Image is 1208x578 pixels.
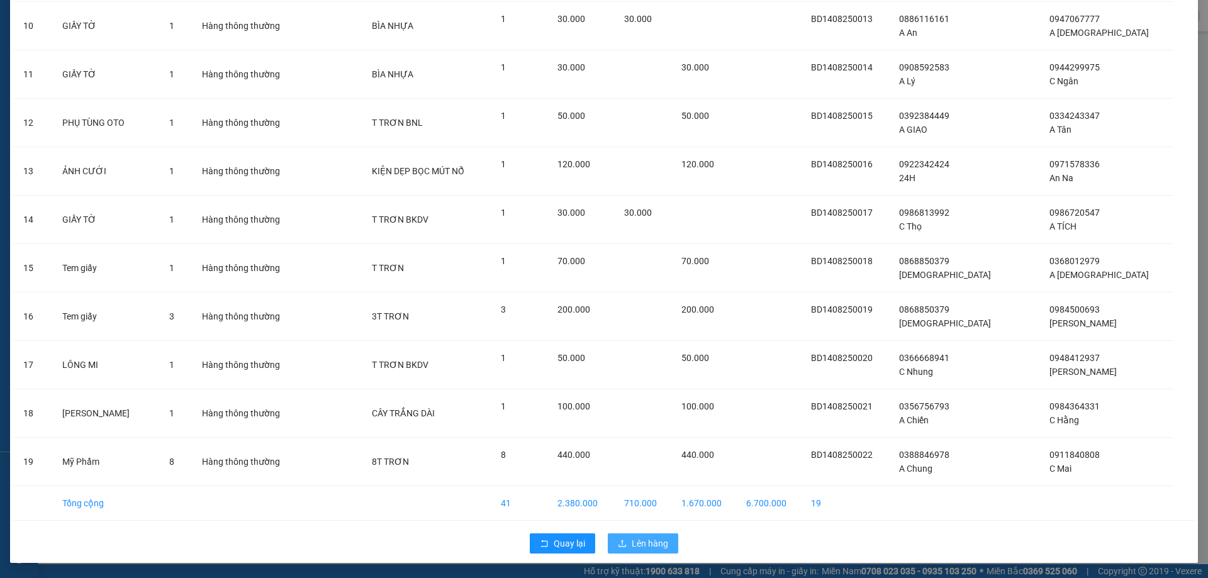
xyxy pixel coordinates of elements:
span: 0868850379 [899,304,949,314]
span: 30.000 [624,14,652,24]
span: CÂY TRẮNG DÀI [372,408,435,418]
td: Hàng thông thường [192,99,298,147]
span: [PERSON_NAME] [1049,367,1117,377]
span: rollback [540,539,549,549]
span: 0971578336 [1049,159,1100,169]
span: [DEMOGRAPHIC_DATA] [899,318,991,328]
td: GIẤY TỜ [52,196,159,244]
span: 1 [169,214,174,225]
span: 0388846978 [899,450,949,460]
td: Tem giấy [52,244,159,292]
span: 440.000 [681,450,714,460]
span: A Tân [1049,125,1071,135]
span: 30.000 [681,62,709,72]
td: [PERSON_NAME] [52,389,159,438]
td: 18 [13,389,52,438]
span: 1 [169,360,174,370]
td: 19 [13,438,52,486]
td: 710.000 [614,486,671,521]
span: 120.000 [681,159,714,169]
span: A Chiến [899,415,929,425]
span: 0944299975 [1049,62,1100,72]
span: 3 [169,311,174,321]
span: A An [899,28,917,38]
span: upload [618,539,627,549]
td: 12 [13,99,52,147]
td: Hàng thông thường [192,50,298,99]
td: Hàng thông thường [192,2,298,50]
td: ẢNH CƯỚI [52,147,159,196]
td: LÔNG MI [52,341,159,389]
td: GIẤY TỜ [52,50,159,99]
span: 70.000 [681,256,709,266]
span: 1 [501,401,506,411]
span: 0392384449 [899,111,949,121]
strong: 1900 633 614 [84,31,138,40]
span: T TRƠN [372,263,404,273]
span: 30.000 [557,62,585,72]
span: 100.000 [681,401,714,411]
td: Hàng thông thường [192,196,298,244]
td: Hàng thông thường [192,244,298,292]
span: BÌA NHỰA [372,21,413,31]
span: 70.000 [557,256,585,266]
span: BD1408250020 [811,353,873,363]
td: 2.380.000 [547,486,614,521]
td: 6.700.000 [736,486,801,521]
span: 1 [501,353,506,363]
span: C Mai [1049,464,1071,474]
td: 15 [13,244,52,292]
span: 1 [501,208,506,218]
td: Hàng thông thường [192,438,298,486]
span: 30.000 [624,208,652,218]
span: 0947067777 [1049,14,1100,24]
td: Hàng thông thường [192,147,298,196]
td: Hàng thông thường [192,389,298,438]
span: 0366668941 [899,353,949,363]
span: 8T TRƠN [372,457,409,467]
td: Tem giấy [52,292,159,341]
span: 0984500693 [1049,304,1100,314]
span: BD1408250019 [811,304,873,314]
span: 50.000 [557,111,585,121]
span: 1 [169,21,174,31]
span: 200.000 [557,304,590,314]
span: C Nhung [899,367,933,377]
span: 0908592583 [899,62,949,72]
td: 14 [13,196,52,244]
td: 13 [13,147,52,196]
button: rollbackQuay lại [530,533,595,553]
span: 1 [501,159,506,169]
span: BD1408250021 [811,401,873,411]
span: ĐT: 0935371718 [96,71,139,77]
span: BÌA NHỰA [372,69,413,79]
span: 3 [501,304,506,314]
span: 24H [899,173,915,183]
span: Quay lại [554,536,585,550]
span: VP Nhận: Hai Bà Trưng [96,47,160,53]
td: 41 [491,486,547,521]
span: BD1408250016 [811,159,873,169]
img: logo [5,8,36,40]
span: BD1408250018 [811,256,873,266]
span: 1 [169,118,174,128]
span: 30.000 [557,14,585,24]
td: 19 [801,486,889,521]
span: CTY TNHH DLVT TIẾN OANH [47,7,176,19]
span: 50.000 [557,353,585,363]
td: 17 [13,341,52,389]
td: Mỹ Phẩm [52,438,159,486]
span: BD1408250017 [811,208,873,218]
span: A Chung [899,464,932,474]
span: 1 [501,256,506,266]
span: ĐC: [STREET_ADDRESS] BMT [96,58,181,65]
td: 1.670.000 [671,486,736,521]
span: ---------------------------------------------- [27,82,162,92]
span: 120.000 [557,159,590,169]
span: [PERSON_NAME] [1049,318,1117,328]
span: 50.000 [681,353,709,363]
span: A [DEMOGRAPHIC_DATA] [1049,28,1149,38]
span: 0356756793 [899,401,949,411]
span: 50.000 [681,111,709,121]
span: A GIAO [899,125,927,135]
